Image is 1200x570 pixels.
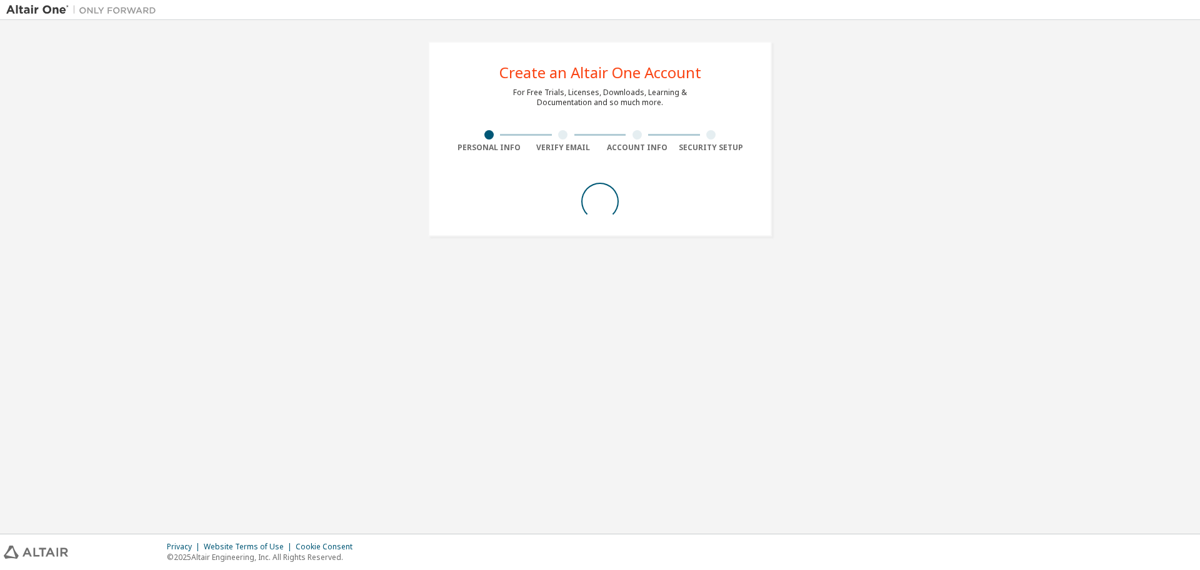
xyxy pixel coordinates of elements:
p: © 2025 Altair Engineering, Inc. All Rights Reserved. [167,552,360,562]
div: Create an Altair One Account [499,65,701,80]
div: Privacy [167,542,204,552]
div: For Free Trials, Licenses, Downloads, Learning & Documentation and so much more. [513,88,687,108]
div: Cookie Consent [296,542,360,552]
img: Altair One [6,4,162,16]
div: Verify Email [526,143,601,153]
img: altair_logo.svg [4,546,68,559]
div: Security Setup [674,143,749,153]
div: Account Info [600,143,674,153]
div: Website Terms of Use [204,542,296,552]
div: Personal Info [452,143,526,153]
